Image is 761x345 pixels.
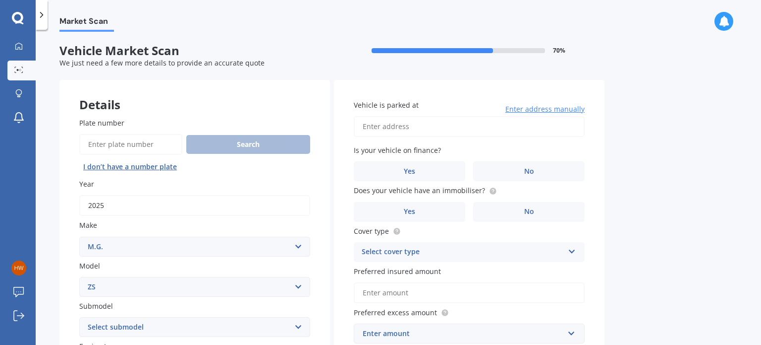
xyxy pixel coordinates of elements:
[524,207,534,216] span: No
[79,179,94,189] span: Year
[404,167,415,176] span: Yes
[354,100,419,110] span: Vehicle is parked at
[354,186,485,196] span: Does your vehicle have an immobiliser?
[505,104,585,114] span: Enter address manually
[79,221,97,230] span: Make
[404,207,415,216] span: Yes
[363,328,564,339] div: Enter amount
[79,159,181,175] button: I don’t have a number plate
[79,301,113,311] span: Submodel
[79,134,182,155] input: Enter plate number
[59,44,332,58] span: Vehicle Market Scan
[11,261,26,276] img: b4e0164308035fd8b14fe0870db8cd4b
[354,145,441,155] span: Is your vehicle on finance?
[59,80,330,110] div: Details
[362,246,564,258] div: Select cover type
[524,167,534,176] span: No
[59,16,114,30] span: Market Scan
[354,226,389,236] span: Cover type
[59,58,265,68] span: We just need a few more details to provide an accurate quote
[354,282,585,303] input: Enter amount
[354,267,441,276] span: Preferred insured amount
[354,308,437,317] span: Preferred excess amount
[553,47,565,54] span: 70 %
[79,118,124,128] span: Plate number
[79,261,100,271] span: Model
[79,195,310,216] input: YYYY
[354,116,585,137] input: Enter address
